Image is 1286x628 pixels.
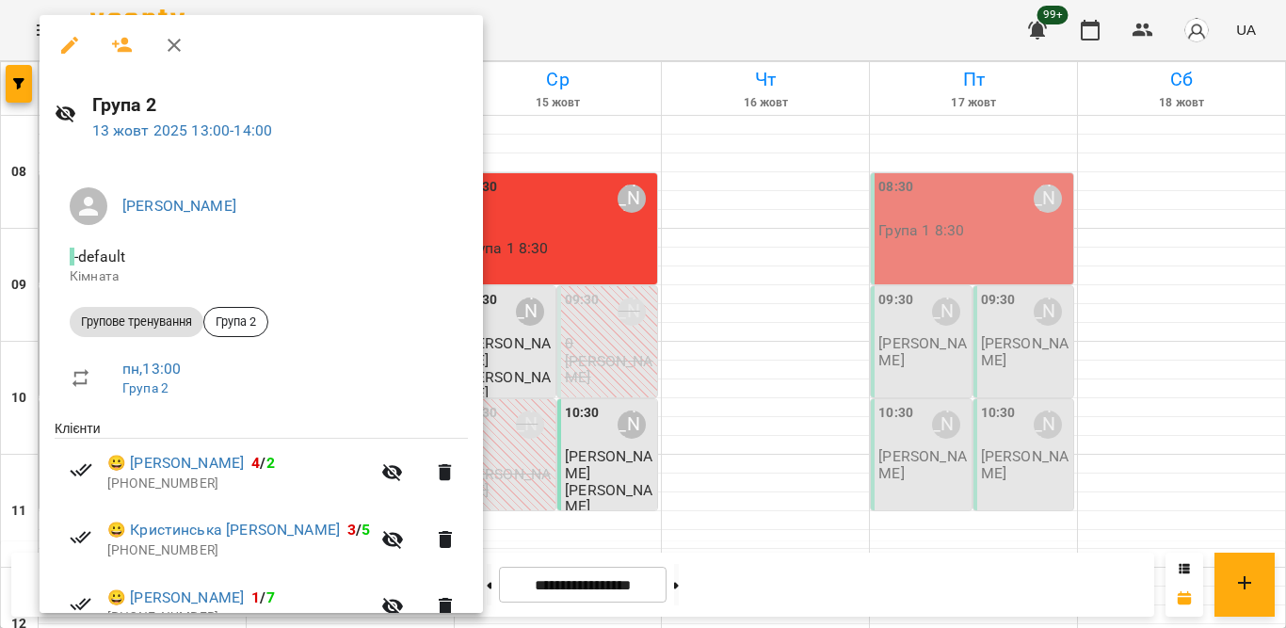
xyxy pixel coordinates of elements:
[70,459,92,481] svg: Візит сплачено
[266,588,275,606] span: 7
[204,314,267,330] span: Група 2
[251,588,260,606] span: 1
[107,541,370,560] p: [PHONE_NUMBER]
[347,521,356,539] span: 3
[70,248,129,266] span: - default
[347,521,370,539] b: /
[107,587,244,609] a: 😀 [PERSON_NAME]
[266,454,275,472] span: 2
[70,267,453,286] p: Кімната
[251,454,260,472] span: 4
[122,380,169,395] a: Група 2
[362,521,370,539] span: 5
[122,360,181,378] a: пн , 13:00
[70,314,203,330] span: Групове тренування
[92,121,273,139] a: 13 жовт 2025 13:00-14:00
[70,593,92,616] svg: Візит сплачено
[251,588,274,606] b: /
[251,454,274,472] b: /
[203,307,268,337] div: Група 2
[107,519,340,541] a: 😀 Кристинська [PERSON_NAME]
[107,475,370,493] p: [PHONE_NUMBER]
[107,452,244,475] a: 😀 [PERSON_NAME]
[70,526,92,549] svg: Візит сплачено
[92,90,468,120] h6: Група 2
[122,197,236,215] a: [PERSON_NAME]
[107,608,370,627] p: [PHONE_NUMBER]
